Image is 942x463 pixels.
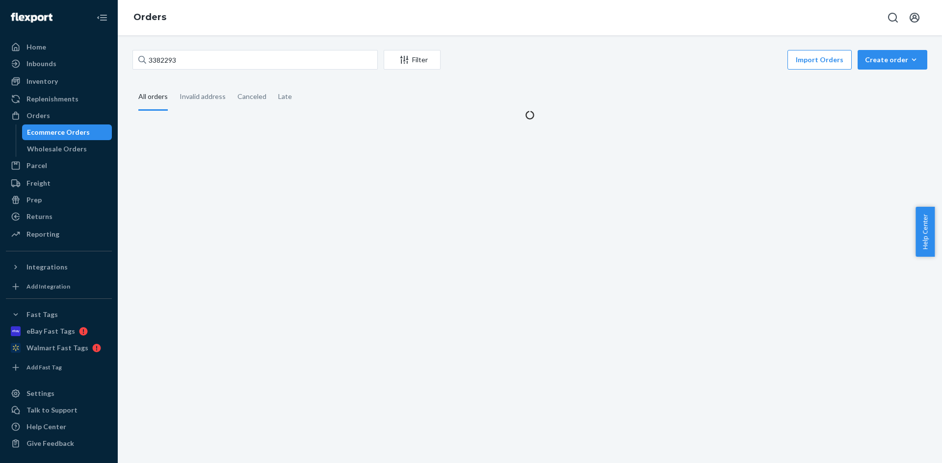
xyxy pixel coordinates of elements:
[6,192,112,208] a: Prep
[278,84,292,109] div: Late
[6,108,112,123] a: Orders
[865,55,920,65] div: Create order
[26,195,42,205] div: Prep
[26,405,78,415] div: Talk to Support
[6,226,112,242] a: Reporting
[26,59,56,69] div: Inbounds
[6,73,112,89] a: Inventory
[26,363,62,371] div: Add Fast Tag
[26,94,78,104] div: Replenishments
[180,84,226,109] div: Invalid address
[384,50,441,70] button: Filter
[22,124,112,140] a: Ecommerce Orders
[384,55,440,65] div: Filter
[27,127,90,137] div: Ecommerce Orders
[6,307,112,322] button: Fast Tags
[883,8,903,27] button: Open Search Box
[858,50,927,70] button: Create order
[6,158,112,173] a: Parcel
[132,50,378,70] input: Search orders
[237,84,266,109] div: Canceled
[26,229,59,239] div: Reporting
[126,3,174,32] ol: breadcrumbs
[6,279,112,294] a: Add Integration
[916,207,935,257] button: Help Center
[6,175,112,191] a: Freight
[26,178,51,188] div: Freight
[6,340,112,356] a: Walmart Fast Tags
[6,209,112,224] a: Returns
[11,13,52,23] img: Flexport logo
[6,360,112,375] a: Add Fast Tag
[6,402,112,418] a: Talk to Support
[26,439,74,448] div: Give Feedback
[6,436,112,451] button: Give Feedback
[26,389,54,398] div: Settings
[26,326,75,336] div: eBay Fast Tags
[27,144,87,154] div: Wholesale Orders
[26,111,50,121] div: Orders
[905,8,924,27] button: Open account menu
[6,386,112,401] a: Settings
[26,262,68,272] div: Integrations
[26,76,58,86] div: Inventory
[26,422,66,432] div: Help Center
[6,56,112,72] a: Inbounds
[6,39,112,55] a: Home
[26,42,46,52] div: Home
[138,84,168,111] div: All orders
[6,259,112,275] button: Integrations
[6,419,112,435] a: Help Center
[6,323,112,339] a: eBay Fast Tags
[26,343,88,353] div: Walmart Fast Tags
[26,212,52,221] div: Returns
[787,50,852,70] button: Import Orders
[92,8,112,27] button: Close Navigation
[133,12,166,23] a: Orders
[26,310,58,319] div: Fast Tags
[22,141,112,157] a: Wholesale Orders
[6,91,112,107] a: Replenishments
[26,161,47,171] div: Parcel
[26,282,70,291] div: Add Integration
